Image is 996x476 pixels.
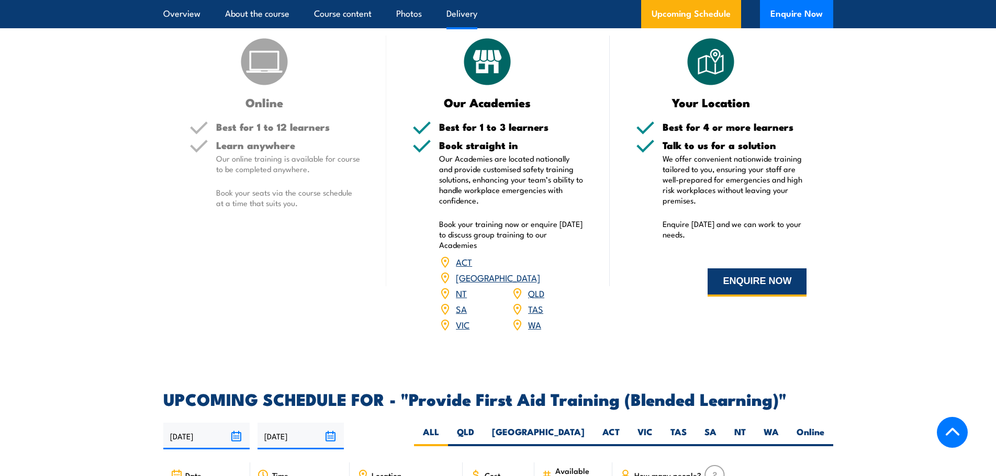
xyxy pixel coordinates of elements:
h5: Best for 1 to 3 learners [439,122,584,132]
h5: Book straight in [439,140,584,150]
a: TAS [528,302,543,315]
a: [GEOGRAPHIC_DATA] [456,271,540,284]
p: We offer convenient nationwide training tailored to you, ensuring your staff are well-prepared fo... [663,153,807,206]
a: WA [528,318,541,331]
a: NT [456,287,467,299]
label: Online [788,426,833,446]
a: ACT [456,255,472,268]
input: From date [163,423,250,449]
h3: Online [189,96,340,108]
label: WA [755,426,788,446]
label: TAS [662,426,696,446]
label: ACT [594,426,629,446]
h5: Learn anywhere [216,140,361,150]
p: Our online training is available for course to be completed anywhere. [216,153,361,174]
p: Our Academies are located nationally and provide customised safety training solutions, enhancing ... [439,153,584,206]
h2: UPCOMING SCHEDULE FOR - "Provide First Aid Training (Blended Learning)" [163,391,833,406]
a: QLD [528,287,544,299]
label: [GEOGRAPHIC_DATA] [483,426,594,446]
h3: Our Academies [412,96,563,108]
button: ENQUIRE NOW [708,268,807,297]
label: NT [725,426,755,446]
a: VIC [456,318,469,331]
label: SA [696,426,725,446]
a: SA [456,302,467,315]
label: QLD [448,426,483,446]
p: Enquire [DATE] and we can work to your needs. [663,219,807,240]
input: To date [258,423,344,449]
label: VIC [629,426,662,446]
p: Book your training now or enquire [DATE] to discuss group training to our Academies [439,219,584,250]
h5: Talk to us for a solution [663,140,807,150]
h5: Best for 4 or more learners [663,122,807,132]
p: Book your seats via the course schedule at a time that suits you. [216,187,361,208]
h5: Best for 1 to 12 learners [216,122,361,132]
h3: Your Location [636,96,786,108]
label: ALL [414,426,448,446]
